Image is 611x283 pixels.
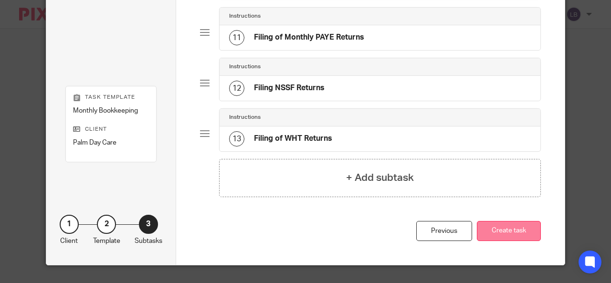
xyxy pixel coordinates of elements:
[416,221,472,241] div: Previous
[229,131,244,147] div: 13
[229,63,261,71] h4: Instructions
[229,30,244,45] div: 11
[135,236,162,246] p: Subtasks
[60,215,79,234] div: 1
[254,134,332,144] h4: Filing of WHT Returns
[229,12,261,20] h4: Instructions
[229,81,244,96] div: 12
[73,106,149,115] p: Monthly Bookkeeping
[254,32,364,42] h4: Filing of Monthly PAYE Returns
[73,126,149,133] p: Client
[346,170,414,185] h4: + Add subtask
[73,138,149,147] p: Palm Day Care
[139,215,158,234] div: 3
[477,221,541,241] button: Create task
[93,236,120,246] p: Template
[97,215,116,234] div: 2
[254,83,325,93] h4: Filing NSSF Returns
[73,94,149,101] p: Task template
[229,114,261,121] h4: Instructions
[60,236,78,246] p: Client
